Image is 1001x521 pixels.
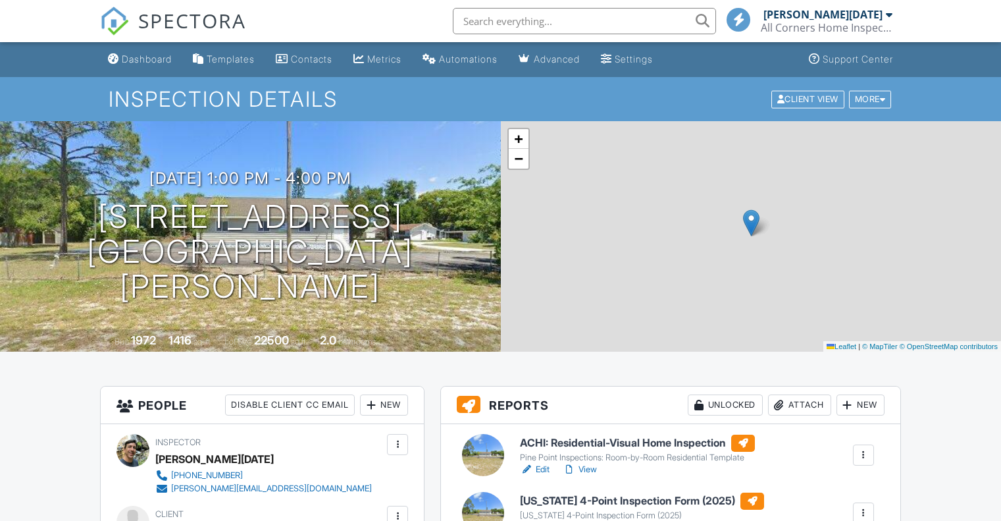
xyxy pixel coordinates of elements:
div: Advanced [534,53,580,65]
span: bathrooms [338,337,376,346]
a: Leaflet [827,343,856,350]
h3: People [101,387,424,424]
a: Zoom in [509,129,528,149]
a: ACHI: Residential-Visual Home Inspection Pine Point Inspections: Room-by-Room Residential Template [520,435,755,464]
div: 2.0 [320,333,336,347]
span: Lot Size [224,337,252,346]
div: Settings [615,53,653,65]
a: [PHONE_NUMBER] [155,469,372,482]
div: New [360,395,408,416]
a: View [563,463,597,476]
img: Marker [743,209,759,236]
div: Automations [439,53,498,65]
a: Automations (Basic) [417,47,503,72]
a: Metrics [348,47,407,72]
input: Search everything... [453,8,716,34]
a: [PERSON_NAME][EMAIL_ADDRESS][DOMAIN_NAME] [155,482,372,495]
a: © OpenStreetMap contributors [900,343,998,350]
span: SPECTORA [138,7,246,34]
div: Dashboard [122,53,172,65]
img: The Best Home Inspection Software - Spectora [100,7,129,36]
a: © MapTiler [862,343,898,350]
div: Client View [771,90,844,108]
h3: Reports [441,387,900,424]
a: Zoom out [509,149,528,169]
span: | [858,343,860,350]
a: Settings [596,47,658,72]
div: Metrics [367,53,401,65]
div: [PERSON_NAME][EMAIL_ADDRESS][DOMAIN_NAME] [171,483,372,494]
div: Templates [207,53,255,65]
span: Inspector [155,437,201,447]
span: sq.ft. [291,337,307,346]
a: Contacts [270,47,338,72]
div: 22500 [254,333,289,347]
div: [PERSON_NAME][DATE] [155,449,274,469]
a: SPECTORA [100,18,246,45]
div: Unlocked [688,395,763,416]
a: Edit [520,463,550,476]
a: Templates [188,47,260,72]
div: Contacts [291,53,332,65]
span: + [514,130,523,147]
h1: Inspection Details [109,88,892,111]
a: Support Center [804,47,898,72]
h6: [US_STATE] 4-Point Inspection Form (2025) [520,493,764,510]
div: Attach [768,395,831,416]
span: − [514,150,523,167]
div: 1416 [168,333,192,347]
div: 1972 [131,333,156,347]
a: Client View [770,94,848,103]
div: Support Center [823,53,893,65]
div: All Corners Home Inspections [761,21,892,34]
span: Client [155,509,184,519]
span: sq. ft. [193,337,212,346]
a: Dashboard [103,47,177,72]
div: [PHONE_NUMBER] [171,470,243,481]
a: Advanced [513,47,585,72]
h6: ACHI: Residential-Visual Home Inspection [520,435,755,452]
div: Pine Point Inspections: Room-by-Room Residential Template [520,452,755,463]
h1: [STREET_ADDRESS] [GEOGRAPHIC_DATA][PERSON_NAME] [21,200,480,304]
span: Built [115,337,129,346]
h3: [DATE] 1:00 pm - 4:00 pm [149,169,351,187]
div: Disable Client CC Email [225,395,355,416]
div: [US_STATE] 4-Point Inspection Form (2025) [520,510,764,521]
div: New [836,395,885,416]
div: More [849,90,892,108]
div: [PERSON_NAME][DATE] [763,8,883,21]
